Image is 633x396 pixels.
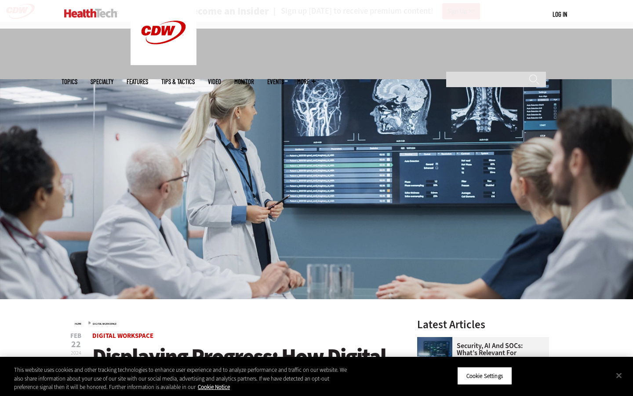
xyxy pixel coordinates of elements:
span: Feb [70,333,81,339]
img: Home [64,9,117,18]
img: security team in high-tech computer room [417,337,452,372]
div: » [75,319,394,326]
a: Digital Workspace [92,331,153,340]
div: This website uses cookies and other tracking technologies to enhance user experience and to analy... [14,366,348,392]
a: CDW [131,58,196,67]
button: Cookie Settings [457,367,512,385]
a: Log in [553,10,567,18]
a: Digital Workspace [93,322,116,326]
a: security team in high-tech computer room [417,337,457,344]
span: 22 [70,340,81,349]
a: Features [127,78,148,85]
span: More [297,78,316,85]
span: Specialty [91,78,113,85]
a: Home [75,322,81,326]
a: Video [208,78,221,85]
a: Events [267,78,284,85]
a: More information about your privacy [198,383,230,391]
div: User menu [553,10,567,19]
h3: Latest Articles [417,319,549,330]
span: Topics [62,78,77,85]
button: Close [609,366,629,385]
a: MonITor [234,78,254,85]
span: 2024 [71,349,81,356]
a: Tips & Tactics [161,78,195,85]
a: Security, AI and SOCs: What’s Relevant for Healthcare Organizations [417,342,544,363]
